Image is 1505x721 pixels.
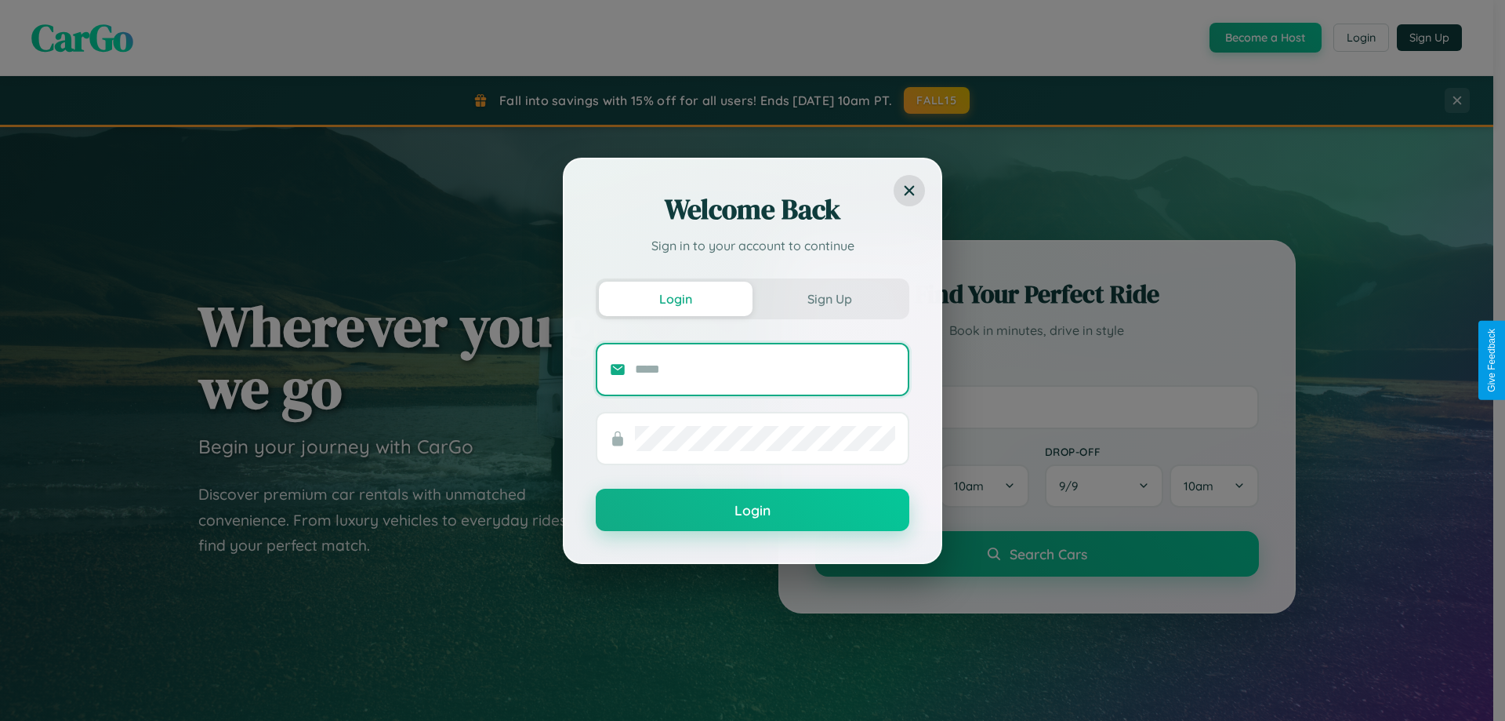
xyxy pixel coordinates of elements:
[599,282,752,316] button: Login
[596,489,909,531] button: Login
[596,236,909,255] p: Sign in to your account to continue
[1486,329,1497,392] div: Give Feedback
[596,191,909,228] h2: Welcome Back
[752,282,906,316] button: Sign Up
